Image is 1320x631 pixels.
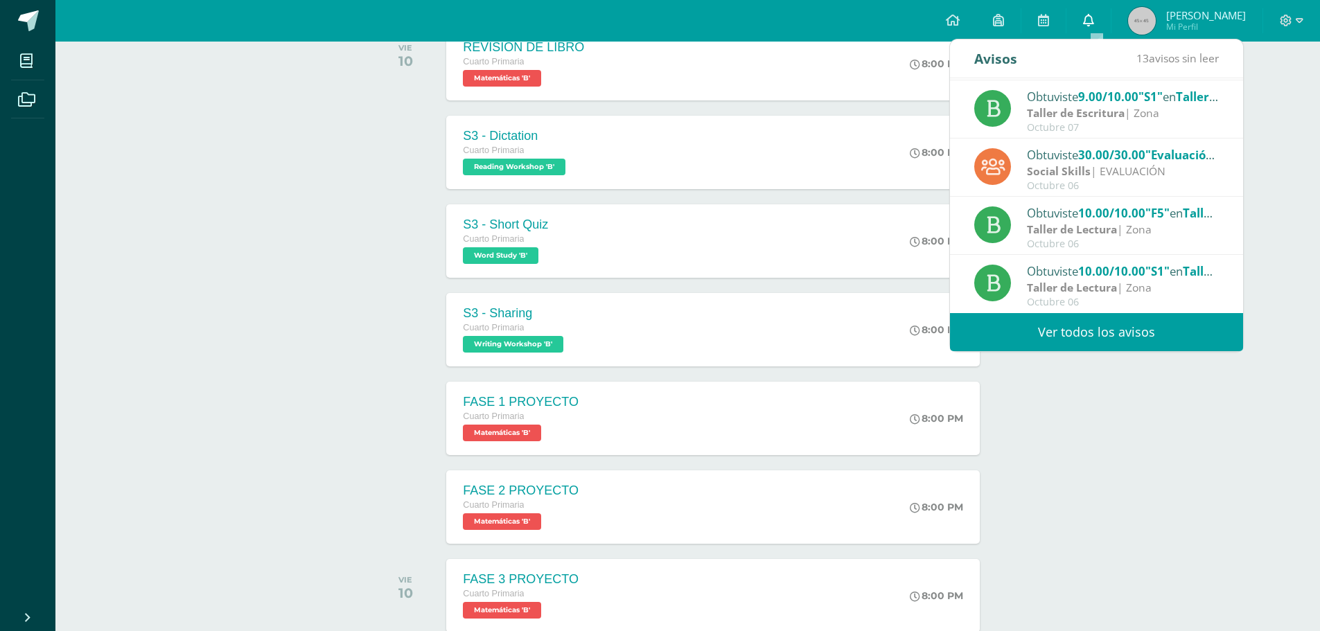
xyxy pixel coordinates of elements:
[463,323,524,332] span: Cuarto Primaria
[1183,205,1281,221] span: Taller de Lectura
[1078,89,1138,105] span: 9.00/10.00
[398,585,413,601] div: 10
[463,411,524,421] span: Cuarto Primaria
[1176,89,1281,105] span: Taller de Escritura
[1183,263,1281,279] span: Taller de Lectura
[910,146,963,159] div: 8:00 PM
[398,575,413,585] div: VIE
[463,306,567,321] div: S3 - Sharing
[1027,238,1220,250] div: Octubre 06
[398,43,413,53] div: VIE
[1027,163,1091,179] strong: Social Skills
[1027,145,1220,163] div: Obtuviste en
[974,39,1017,78] div: Avisos
[910,589,963,602] div: 8:00 PM
[463,145,524,155] span: Cuarto Primaria
[463,336,563,353] span: Writing Workshop 'B'
[1138,89,1163,105] span: "S1"
[950,313,1243,351] a: Ver todos los avisos
[463,159,565,175] span: Reading Workshop 'B'
[910,323,963,336] div: 8:00 PM
[1128,7,1156,35] img: 45x45
[463,513,541,530] span: Matemáticas 'B'
[1078,205,1145,221] span: 10.00/10.00
[1136,51,1219,66] span: avisos sin leer
[463,589,524,598] span: Cuarto Primaria
[1027,105,1125,121] strong: Taller de Escritura
[910,235,963,247] div: 8:00 PM
[1027,222,1220,238] div: | Zona
[463,129,569,143] div: S3 - Dictation
[463,57,524,66] span: Cuarto Primaria
[1027,163,1220,179] div: | EVALUACIÓN
[463,70,541,87] span: Matemáticas 'B'
[1145,205,1170,221] span: "F5"
[910,501,963,513] div: 8:00 PM
[463,425,541,441] span: Matemáticas 'B'
[463,602,541,619] span: Matemáticas 'B'
[463,483,579,498] div: FASE 2 PROYECTO
[1078,263,1145,279] span: 10.00/10.00
[398,53,413,69] div: 10
[910,412,963,425] div: 8:00 PM
[1027,122,1220,134] div: Octubre 07
[1145,147,1219,163] span: "Evaluación"
[1027,87,1220,105] div: Obtuviste en
[463,500,524,510] span: Cuarto Primaria
[1027,296,1220,308] div: Octubre 06
[1027,105,1220,121] div: | Zona
[463,395,579,409] div: FASE 1 PROYECTO
[1166,21,1246,33] span: Mi Perfil
[463,234,524,244] span: Cuarto Primaria
[1078,147,1145,163] span: 30.00/30.00
[910,57,963,70] div: 8:00 PM
[463,217,548,232] div: S3 - Short Quiz
[463,40,584,55] div: REVISIÓN DE LIBRO
[1136,51,1149,66] span: 13
[1166,8,1246,22] span: [PERSON_NAME]
[1027,280,1220,296] div: | Zona
[1027,180,1220,192] div: Octubre 06
[463,572,579,587] div: FASE 3 PROYECTO
[1027,262,1220,280] div: Obtuviste en
[1027,222,1117,237] strong: Taller de Lectura
[1027,204,1220,222] div: Obtuviste en
[463,247,538,264] span: Word Study 'B'
[1145,263,1170,279] span: "S1"
[1027,280,1117,295] strong: Taller de Lectura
